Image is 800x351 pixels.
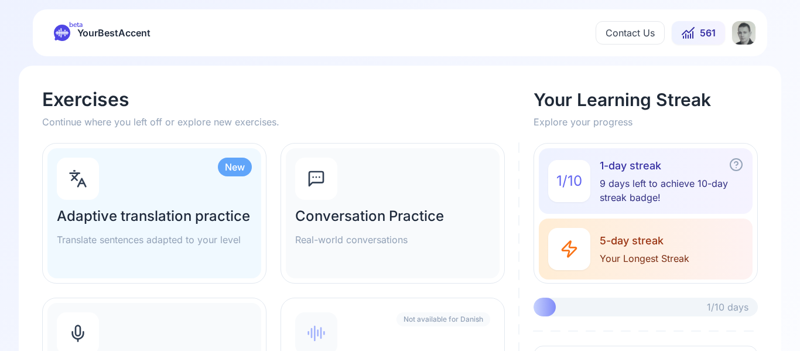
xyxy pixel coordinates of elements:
[534,89,758,110] h2: Your Learning Streak
[732,21,755,45] img: IS
[600,251,689,265] span: Your Longest Streak
[700,26,716,40] span: 561
[45,25,160,41] a: betaYourBestAccent
[396,312,490,326] span: Not available for Danish
[534,115,758,129] p: Explore your progress
[556,172,582,190] span: 1 / 10
[57,207,252,226] h2: Adaptive translation practice
[281,143,505,284] a: Conversation PracticeReal-world conversations
[707,300,748,314] span: 1/10 days
[295,207,490,226] h2: Conversation Practice
[218,158,252,176] div: New
[69,20,83,29] span: beta
[600,176,743,205] span: 9 days left to achieve 10-day streak badge!
[295,233,490,247] p: Real-world conversations
[57,233,252,247] p: Translate sentences adapted to your level
[42,89,519,110] h1: Exercises
[600,158,743,174] span: 1-day streak
[596,21,665,45] button: Contact Us
[600,233,689,249] span: 5-day streak
[672,21,725,45] button: 561
[77,25,151,41] span: YourBestAccent
[42,143,266,284] a: NewAdaptive translation practiceTranslate sentences adapted to your level
[42,115,519,129] p: Continue where you left off or explore new exercises.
